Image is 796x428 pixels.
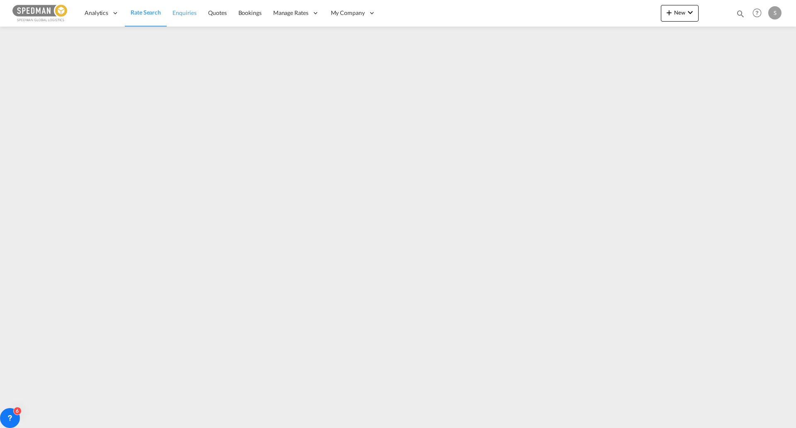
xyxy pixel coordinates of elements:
[685,7,695,17] md-icon: icon-chevron-down
[208,9,226,16] span: Quotes
[736,9,745,18] md-icon: icon-magnify
[273,9,308,17] span: Manage Rates
[750,6,768,21] div: Help
[661,5,699,22] button: icon-plus 400-fgNewicon-chevron-down
[172,9,197,16] span: Enquiries
[664,9,695,16] span: New
[736,9,745,22] div: icon-magnify
[238,9,262,16] span: Bookings
[131,9,161,16] span: Rate Search
[768,6,781,20] div: S
[12,4,68,22] img: c12ca350ff1b11efb6b291369744d907.png
[331,9,365,17] span: My Company
[750,6,764,20] span: Help
[664,7,674,17] md-icon: icon-plus 400-fg
[85,9,108,17] span: Analytics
